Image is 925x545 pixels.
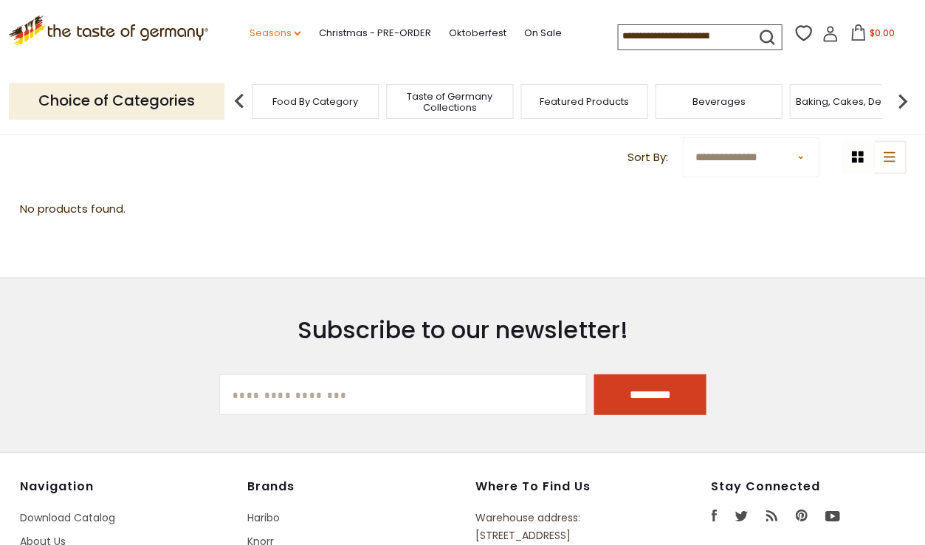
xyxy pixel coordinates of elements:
a: Christmas - PRE-ORDER [318,25,430,41]
a: Featured Products [540,96,628,107]
h4: Where to find us [475,479,643,493]
a: Download Catalog [20,510,115,524]
h3: Subscribe to our newsletter! [219,315,706,344]
p: Choice of Categories [9,83,224,119]
h4: Brands [247,479,460,493]
button: $0.00 [841,24,904,47]
a: Haribo [247,510,280,524]
a: Food By Category [272,96,358,107]
a: On Sale [523,25,561,41]
a: Beverages [692,96,745,107]
div: No products found. [20,199,906,218]
img: next arrow [887,86,917,116]
a: Baking, Cakes, Desserts [796,96,910,107]
span: $0.00 [869,27,894,39]
a: Oktoberfest [448,25,506,41]
a: Seasons [249,25,300,41]
a: Taste of Germany Collections [391,91,509,113]
h4: Navigation [20,479,233,493]
img: previous arrow [224,86,254,116]
h4: Stay Connected [711,479,906,493]
label: Sort By: [627,148,667,166]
